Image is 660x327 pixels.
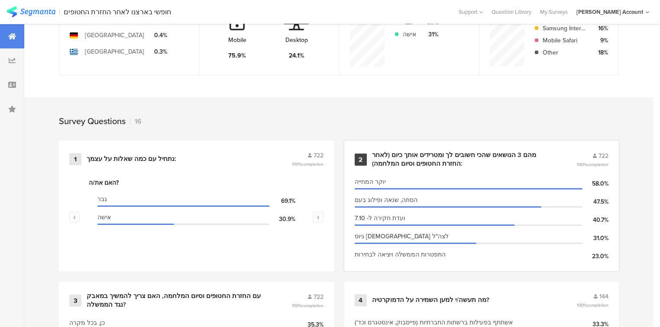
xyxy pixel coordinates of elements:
span: גבר [97,195,107,204]
span: התפטרות הממשלה ויציאה לבחירות [355,250,446,259]
span: 100% [292,161,324,167]
span: 722 [314,292,324,301]
div: 2 [355,154,367,166]
div: 75.9% [228,51,246,60]
div: Desktop [285,35,308,45]
div: Support [459,5,483,19]
div: | [59,7,60,17]
div: 24.1% [289,51,304,60]
div: 30.9% [269,215,295,224]
div: 4 [355,294,367,306]
div: 9% [593,36,608,45]
span: completion [302,302,324,309]
div: 47.5% [582,197,608,206]
span: 144 [599,292,608,301]
span: יוקר המחייה [355,177,386,186]
div: Other [543,48,586,57]
div: 31.0% [582,234,608,243]
div: 18% [593,48,608,57]
div: 3 [69,295,81,307]
span: 100% [577,302,608,308]
div: אישה [403,30,416,39]
div: האם את/ה? [89,178,304,187]
div: Mobile [228,35,246,45]
span: אישה [97,213,111,222]
span: אשתתף בפעילות ברשתות החברתיות (פייסבוק, אינסטגרם וכד') [355,318,513,327]
div: Mobile Safari [543,36,586,45]
span: 722 [314,151,324,160]
a: Question Library [487,8,536,16]
img: segmanta logo [6,6,55,17]
div: [PERSON_NAME] Account [576,8,643,16]
span: 722 [599,151,608,160]
a: My Surveys [536,8,572,16]
div: 0.4% [151,31,167,40]
div: 58.0% [582,179,608,188]
div: 16 [130,116,142,126]
div: חופשי בארצנו לאחר החזרת החטופים [64,8,171,16]
div: 0.3% [151,47,167,56]
div: 1 [69,153,81,165]
div: מהם 3 הנושאים שהכי חשובים לך ומטרידים אותך כיום (לאחר החזרת החטופים וסיום המלחמה): [372,151,556,168]
div: [GEOGRAPHIC_DATA] [85,47,144,56]
span: הסתה, שנאה ופילוג בעם [355,196,417,205]
div: 23.0% [582,252,608,261]
span: ועדת חקירה ל- 7.10 [355,214,405,223]
span: 100% [577,161,608,168]
span: completion [587,161,608,168]
div: נתחיל עם כמה שאלות על עצמך: [87,155,176,163]
div: 16% [593,24,608,33]
div: 40.7% [582,215,608,224]
span: 100% [292,302,324,309]
div: 31% [423,30,438,39]
div: Survey Questions [59,115,126,128]
div: 69.1% [269,196,295,205]
div: עם החזרת החטופים וסיום המלחמה, האם צריך להמשיך במאבק נגד הממשלה? [87,292,271,309]
span: completion [302,161,324,167]
div: [GEOGRAPHIC_DATA] [85,31,144,40]
div: מה תעשה/י למען השמירה על הדמוקרטיה? [372,296,489,305]
div: Samsung Internet [543,24,586,33]
span: completion [587,302,608,308]
span: גיוס [DEMOGRAPHIC_DATA] לצה"ל [355,232,449,241]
